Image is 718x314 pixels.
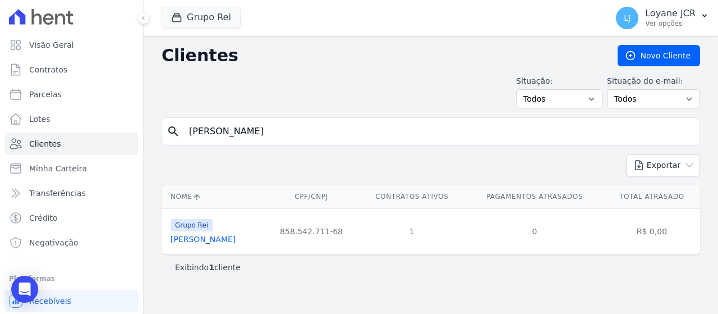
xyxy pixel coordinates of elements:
[4,207,139,229] a: Crédito
[29,188,86,199] span: Transferências
[162,7,241,28] button: Grupo Rei
[4,133,139,155] a: Clientes
[162,45,600,66] h2: Clientes
[29,64,67,75] span: Contratos
[4,290,139,312] a: Recebíveis
[466,208,604,254] td: 0
[4,83,139,106] a: Parcelas
[607,2,718,34] button: LJ Loyane JCR Ver opções
[29,295,71,307] span: Recebíveis
[4,157,139,180] a: Minha Carteira
[4,231,139,254] a: Negativação
[29,138,61,149] span: Clientes
[4,58,139,81] a: Contratos
[358,185,466,208] th: Contratos Ativos
[29,163,87,174] span: Minha Carteira
[29,39,74,51] span: Visão Geral
[29,237,79,248] span: Negativação
[516,75,602,87] label: Situação:
[645,8,696,19] p: Loyane JCR
[162,185,264,208] th: Nome
[29,113,50,125] span: Lotes
[167,125,180,138] i: search
[645,19,696,28] p: Ver opções
[4,182,139,204] a: Transferências
[9,272,134,285] div: Plataformas
[466,185,604,208] th: Pagamentos Atrasados
[618,45,700,66] a: Novo Cliente
[607,75,700,87] label: Situação do e-mail:
[175,262,241,273] p: Exibindo cliente
[182,120,695,143] input: Buscar por nome, CPF ou e-mail
[604,185,700,208] th: Total Atrasado
[4,108,139,130] a: Lotes
[4,34,139,56] a: Visão Geral
[624,14,630,22] span: LJ
[29,212,58,224] span: Crédito
[11,276,38,303] div: Open Intercom Messenger
[264,185,358,208] th: CPF/CNPJ
[604,208,700,254] td: R$ 0,00
[171,219,213,231] span: Grupo Rei
[264,208,358,254] td: 858.542.711-68
[626,154,700,176] button: Exportar
[209,263,214,272] b: 1
[29,89,62,100] span: Parcelas
[171,235,236,244] a: [PERSON_NAME]
[358,208,466,254] td: 1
